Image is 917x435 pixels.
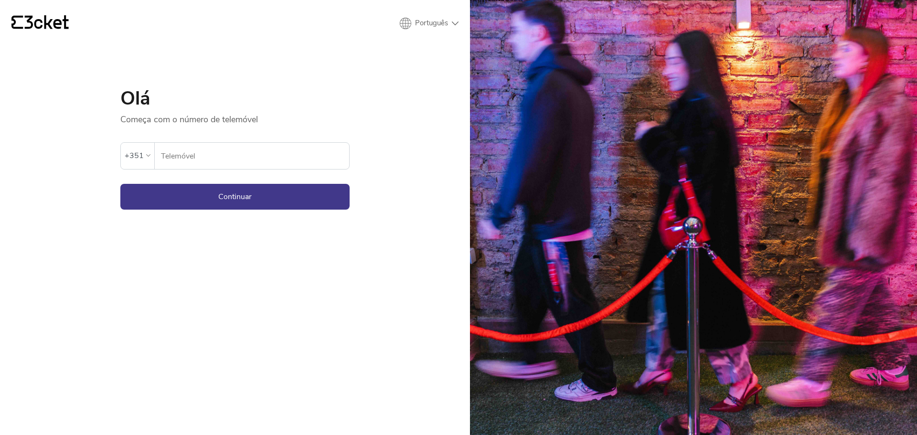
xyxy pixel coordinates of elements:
h1: Olá [120,89,350,108]
input: Telemóvel [160,143,349,169]
g: {' '} [11,16,23,29]
a: {' '} [11,15,69,32]
div: +351 [125,149,144,163]
button: Continuar [120,184,350,210]
p: Começa com o número de telemóvel [120,108,350,125]
label: Telemóvel [155,143,349,170]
